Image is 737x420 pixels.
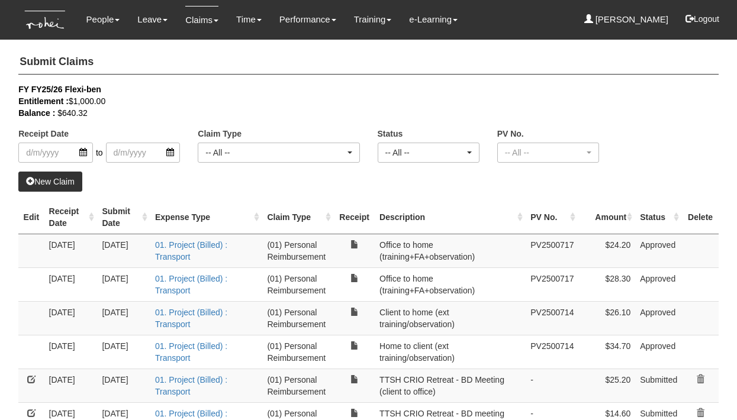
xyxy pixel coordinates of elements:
[155,308,227,329] a: 01. Project (Billed) : Transport
[262,201,334,234] th: Claim Type : activate to sort column ascending
[578,267,635,301] td: $28.30
[635,267,682,301] td: Approved
[409,6,458,33] a: e-Learning
[236,6,262,33] a: Time
[97,201,150,234] th: Submit Date : activate to sort column ascending
[57,108,88,118] span: $640.32
[262,335,334,369] td: (01) Personal Reimbursement
[375,201,526,234] th: Description : activate to sort column ascending
[86,6,120,33] a: People
[155,341,227,363] a: 01. Project (Billed) : Transport
[44,267,98,301] td: [DATE]
[635,335,682,369] td: Approved
[526,234,578,267] td: PV2500717
[578,301,635,335] td: $26.10
[584,6,669,33] a: [PERSON_NAME]
[18,172,82,192] a: New Claim
[44,201,98,234] th: Receipt Date : activate to sort column ascending
[375,301,526,335] td: Client to home (ext training/observation)
[97,335,150,369] td: [DATE]
[97,301,150,335] td: [DATE]
[375,234,526,267] td: Office to home (training+FA+observation)
[155,240,227,261] a: 01. Project (Billed) : Transport
[155,274,227,295] a: 01. Project (Billed) : Transport
[375,267,526,301] td: Office to home (training+FA+observation)
[44,335,98,369] td: [DATE]
[526,369,578,402] td: -
[677,5,728,33] button: Logout
[44,301,98,335] td: [DATE]
[18,96,69,106] b: Entitlement :
[106,143,181,163] input: d/m/yyyy
[526,335,578,369] td: PV2500714
[18,85,101,94] b: FY FY25/26 Flexi-ben
[578,369,635,402] td: $25.20
[635,234,682,267] td: Approved
[385,147,465,159] div: -- All --
[378,143,479,163] button: -- All --
[505,147,584,159] div: -- All --
[97,267,150,301] td: [DATE]
[526,201,578,234] th: PV No. : activate to sort column ascending
[93,143,106,163] span: to
[198,128,242,140] label: Claim Type
[578,201,635,234] th: Amount : activate to sort column ascending
[97,234,150,267] td: [DATE]
[378,128,403,140] label: Status
[375,335,526,369] td: Home to client (ext training/observation)
[262,234,334,267] td: (01) Personal Reimbursement
[198,143,359,163] button: -- All --
[18,201,44,234] th: Edit
[155,375,227,396] a: 01. Project (Billed) : Transport
[18,95,701,107] div: $1,000.00
[262,301,334,335] td: (01) Personal Reimbursement
[635,201,682,234] th: Status : activate to sort column ascending
[150,201,262,234] th: Expense Type : activate to sort column ascending
[334,201,375,234] th: Receipt
[262,369,334,402] td: (01) Personal Reimbursement
[526,267,578,301] td: PV2500717
[635,301,682,335] td: Approved
[635,369,682,402] td: Submitted
[18,128,69,140] label: Receipt Date
[18,50,719,75] h4: Submit Claims
[279,6,336,33] a: Performance
[375,369,526,402] td: TTSH CRIO Retreat - BD Meeting (client to office)
[497,128,524,140] label: PV No.
[205,147,345,159] div: -- All --
[18,108,55,118] b: Balance :
[18,143,93,163] input: d/m/yyyy
[578,335,635,369] td: $34.70
[44,369,98,402] td: [DATE]
[526,301,578,335] td: PV2500714
[185,6,218,34] a: Claims
[682,201,719,234] th: Delete
[137,6,168,33] a: Leave
[262,267,334,301] td: (01) Personal Reimbursement
[97,369,150,402] td: [DATE]
[578,234,635,267] td: $24.20
[44,234,98,267] td: [DATE]
[497,143,599,163] button: -- All --
[354,6,392,33] a: Training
